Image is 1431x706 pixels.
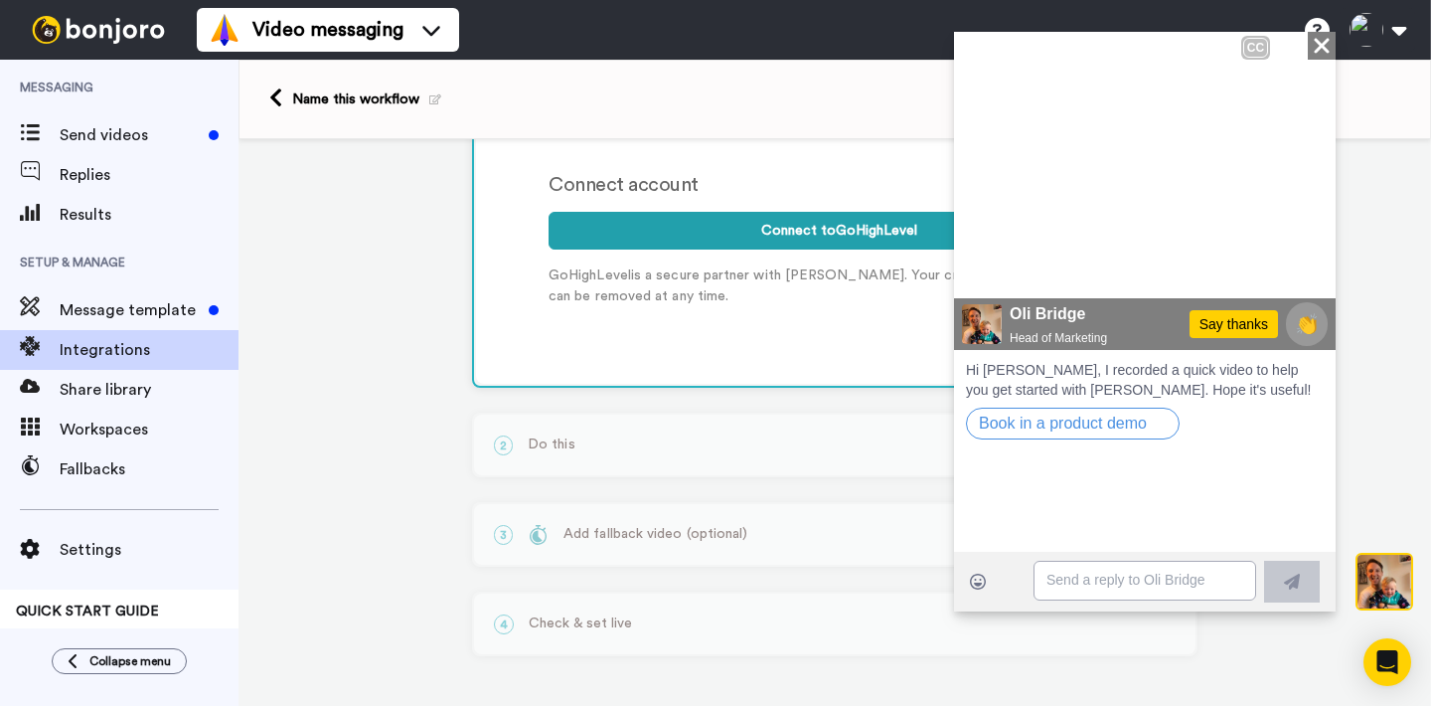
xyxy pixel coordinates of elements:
div: 00:38 | 00:39 [58,222,150,246]
div: CC [289,6,314,26]
div: Say thanks [236,278,324,306]
span: Collapse menu [89,653,171,669]
button: Connect toGoHighLevel [549,212,1130,250]
button: 👏 [332,270,374,314]
div: Name this workflow [292,89,441,109]
div: Connect account [549,170,1130,200]
span: Fallbacks [60,457,238,481]
span: Workspaces [60,418,238,441]
span: Settings [60,538,238,562]
span: 👏 [332,278,374,306]
span: Video messaging [252,16,403,44]
img: 5087268b-a063-445d-b3f7-59d8cce3615b-1541509651.jpg [8,272,48,312]
img: 5087268b-a063-445d-b3f7-59d8cce3615b-1541509651.jpg [2,4,56,58]
button: Collapse menu [52,648,187,674]
img: Mute/Unmute [304,224,324,244]
div: Open Intercom Messenger [1363,638,1411,686]
span: Send videos [60,123,201,147]
img: Full screen [344,224,364,244]
div: Open on new window [201,386,213,398]
span: Head of Marketing [56,298,275,314]
img: vm-color.svg [209,14,240,46]
img: bj-logo-header-white.svg [24,16,173,44]
span: Oli Bridge [56,270,275,294]
span: Integrations [60,338,238,362]
button: Book in a product demo [12,376,226,408]
span: Replies [60,163,238,187]
a: Book in a product demo [12,383,226,400]
p: GoHighLevel is a secure partner with [PERSON_NAME]. Your credentials are encrypted & can be remov... [549,265,1130,307]
span: QUICK START GUIDE [16,605,159,618]
span: Results [60,203,238,227]
span: Message template [60,298,201,322]
span: Hi [PERSON_NAME], I recorded a quick video to help you get started with [PERSON_NAME]. Hope it's ... [12,330,357,366]
span: Share library [60,378,238,402]
div: Reply by Video [48,538,72,562]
